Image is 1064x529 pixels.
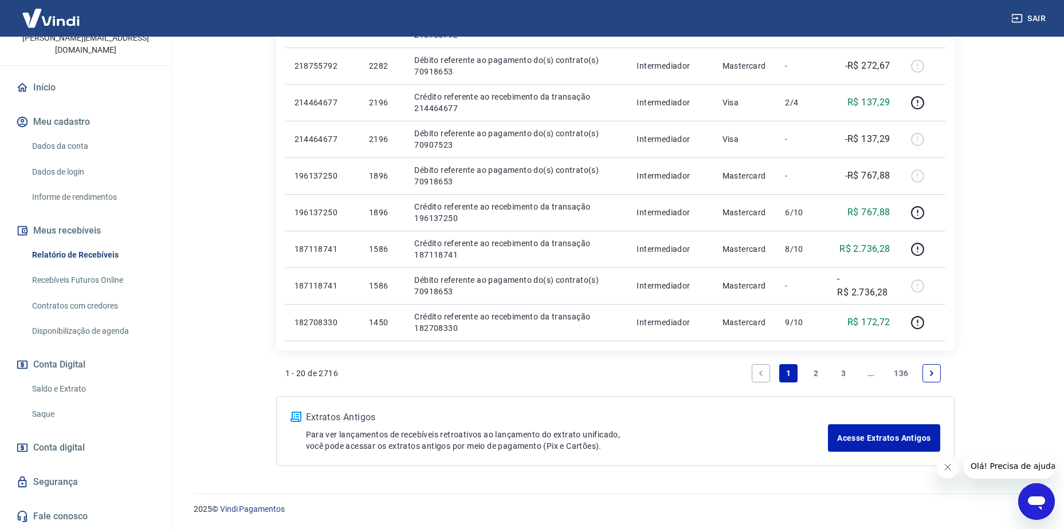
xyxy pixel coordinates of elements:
[414,54,618,77] p: Débito referente ao pagamento do(s) contrato(s) 70918653
[922,364,941,382] a: Next page
[1009,8,1050,29] button: Sair
[14,75,158,100] a: Início
[785,243,819,255] p: 8/10
[964,453,1055,479] iframe: Mensagem da empresa
[28,377,158,401] a: Saldo e Extrato
[14,504,158,529] a: Fale conosco
[28,319,158,343] a: Disponibilização de agenda
[295,317,351,328] p: 182708330
[637,207,704,218] p: Intermediador
[936,456,959,479] iframe: Fechar mensagem
[723,60,767,72] p: Mastercard
[637,243,704,255] p: Intermediador
[295,280,351,291] p: 187118741
[845,132,890,146] p: -R$ 137,29
[369,97,396,108] p: 2196
[847,206,890,219] p: R$ 767,88
[723,133,767,145] p: Visa
[637,317,704,328] p: Intermediador
[290,412,301,422] img: ícone
[637,97,704,108] p: Intermediador
[785,280,819,291] p: -
[889,364,913,382] a: Page 136
[369,133,396,145] p: 2196
[14,218,158,243] button: Meus recebíveis
[414,201,618,224] p: Crédito referente ao recebimento da transação 196137250
[28,402,158,426] a: Saque
[637,133,704,145] p: Intermediador
[847,315,890,329] p: R$ 172,72
[785,317,819,328] p: 9/10
[785,207,819,218] p: 6/10
[369,243,396,255] p: 1586
[285,368,339,379] p: 1 - 20 de 2716
[1018,483,1055,520] iframe: Botão para abrir a janela de mensagens
[785,60,819,72] p: -
[295,243,351,255] p: 187118741
[845,59,890,73] p: -R$ 272,67
[837,272,890,299] p: -R$ 2.736,28
[723,317,767,328] p: Mastercard
[637,170,704,181] p: Intermediador
[637,60,704,72] p: Intermediador
[785,97,819,108] p: 2/4
[14,352,158,377] button: Conta Digital
[369,207,396,218] p: 1896
[306,429,829,452] p: Para ver lançamentos de recebíveis retroativos ao lançamento do extrato unificado, você pode aces...
[295,170,351,181] p: 196137250
[28,269,158,292] a: Recebíveis Futuros Online
[295,60,351,72] p: 218755792
[369,280,396,291] p: 1586
[752,364,770,382] a: Previous page
[779,364,798,382] a: Page 1 is your current page
[369,60,396,72] p: 2282
[414,91,618,114] p: Crédito referente ao recebimento da transação 214464677
[295,207,351,218] p: 196137250
[847,96,890,109] p: R$ 137,29
[9,32,162,56] p: [PERSON_NAME][EMAIL_ADDRESS][DOMAIN_NAME]
[295,133,351,145] p: 214464677
[785,170,819,181] p: -
[723,97,767,108] p: Visa
[862,364,880,382] a: Jump forward
[414,274,618,297] p: Débito referente ao pagamento do(s) contrato(s) 70918653
[723,170,767,181] p: Mastercard
[14,435,158,460] a: Conta digital
[723,280,767,291] p: Mastercard
[414,238,618,260] p: Crédito referente ao recebimento da transação 187118741
[28,243,158,267] a: Relatório de Recebíveis
[414,128,618,151] p: Débito referente ao pagamento do(s) contrato(s) 70907523
[28,160,158,184] a: Dados de login
[14,469,158,495] a: Segurança
[306,410,829,424] p: Extratos Antigos
[845,169,890,183] p: -R$ 767,88
[194,503,1036,515] p: 2025 ©
[834,364,853,382] a: Page 3
[747,360,945,387] ul: Pagination
[723,243,767,255] p: Mastercard
[28,135,158,158] a: Dados da conta
[637,280,704,291] p: Intermediador
[28,185,158,209] a: Informe de rendimentos
[828,424,940,452] a: Acesse Extratos Antigos
[14,1,88,35] img: Vindi
[295,97,351,108] p: 214464677
[414,311,618,334] p: Crédito referente ao recebimento da transação 182708330
[14,109,158,135] button: Meu cadastro
[369,317,396,328] p: 1450
[7,8,96,17] span: Olá! Precisa de ajuda?
[369,170,396,181] p: 1896
[723,207,767,218] p: Mastercard
[785,133,819,145] p: -
[414,164,618,187] p: Débito referente ao pagamento do(s) contrato(s) 70918653
[807,364,825,382] a: Page 2
[28,294,158,318] a: Contratos com credores
[33,440,85,456] span: Conta digital
[839,242,890,256] p: R$ 2.736,28
[220,504,285,514] a: Vindi Pagamentos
